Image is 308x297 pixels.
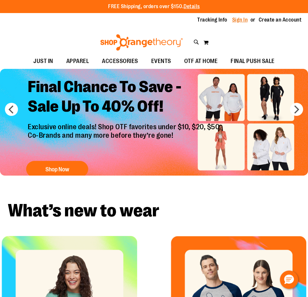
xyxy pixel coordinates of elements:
button: next [290,103,303,116]
span: EVENTS [151,54,171,69]
a: Final Chance To Save -Sale Up To 40% Off! Exclusive online deals! Shop OTF favorites under $10, $... [23,72,228,181]
a: APPAREL [60,54,96,69]
span: APPAREL [66,54,89,69]
a: Create an Account [259,16,302,23]
button: Hello, have a question? Let’s chat. [280,271,298,289]
a: Sign In [232,16,248,23]
button: Shop Now [26,161,88,177]
span: ACCESSORIES [102,54,138,69]
a: EVENTS [145,54,178,69]
a: FINAL PUSH SALE [224,54,281,69]
button: prev [5,103,18,116]
span: JUST IN [33,54,53,69]
p: FREE Shipping, orders over $150. [108,3,200,10]
a: ACCESSORIES [95,54,145,69]
a: OTF AT HOME [178,54,224,69]
a: JUST IN [27,54,60,69]
p: Exclusive online deals! Shop OTF favorites under $10, $20, $50, Co-Brands and many more before th... [23,123,228,155]
a: Details [184,4,200,9]
span: OTF AT HOME [184,54,218,69]
span: FINAL PUSH SALE [231,54,275,69]
a: Tracking Info [197,16,227,23]
h2: What’s new to wear [8,202,300,220]
img: Shop Orangetheory [99,34,184,51]
h2: Final Chance To Save - Sale Up To 40% Off! [23,72,228,123]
